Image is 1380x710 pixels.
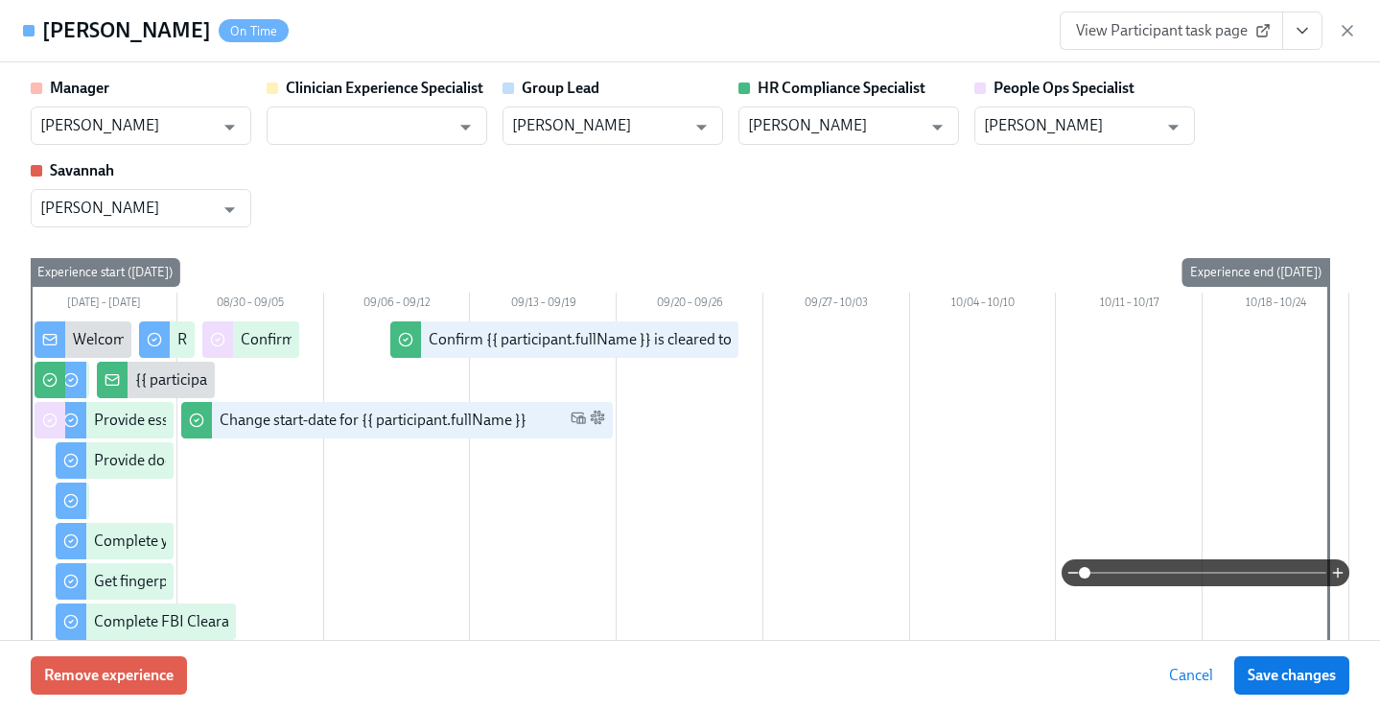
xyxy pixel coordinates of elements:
span: Slack [590,410,605,432]
h4: [PERSON_NAME] [42,16,211,45]
div: 09/20 – 09/26 [617,293,763,318]
button: Open [215,112,245,142]
button: Open [687,112,716,142]
span: Remove experience [44,666,174,685]
span: Cancel [1169,666,1213,685]
div: Experience start ([DATE]) [30,258,180,287]
div: {{ participant.fullName }} has filled out the onboarding form [135,369,526,390]
strong: Savannah [50,161,114,179]
button: Open [451,112,480,142]
button: Cancel [1156,656,1227,695]
div: Complete your drug screening [94,531,292,552]
strong: Group Lead [522,79,599,97]
span: Work Email [571,410,586,432]
div: 09/06 – 09/12 [324,293,471,318]
div: 10/11 – 10/17 [1056,293,1203,318]
strong: People Ops Specialist [994,79,1134,97]
div: [DATE] – [DATE] [31,293,177,318]
button: Open [215,195,245,225]
button: Open [923,112,952,142]
div: 08/30 – 09/05 [177,293,324,318]
div: Provide documents for your I9 verification [94,450,369,471]
button: Open [1158,112,1188,142]
div: Confirm {{ participant.fullName }} is cleared to start [429,329,764,350]
div: Provide essential professional documentation [94,410,393,431]
div: Request your equipment [177,329,339,350]
button: Remove experience [31,656,187,695]
strong: Manager [50,79,109,97]
div: 10/04 – 10/10 [910,293,1057,318]
strong: Clinician Experience Specialist [286,79,483,97]
a: View Participant task page [1060,12,1283,50]
span: Save changes [1248,666,1336,685]
span: On Time [219,24,289,38]
div: 09/27 – 10/03 [763,293,910,318]
strong: HR Compliance Specialist [758,79,925,97]
div: Welcome from the Charlie Health Compliance Team 👋 [73,329,433,350]
div: Change start-date for {{ participant.fullName }} [220,410,526,431]
div: Confirm cleared by People Ops [241,329,443,350]
span: View Participant task page [1076,21,1267,40]
div: Complete FBI Clearance Screening AFTER Fingerprinting [94,611,467,632]
div: Experience end ([DATE]) [1182,258,1329,287]
div: 09/13 – 09/19 [470,293,617,318]
div: 10/18 – 10/24 [1203,293,1349,318]
button: View task page [1282,12,1322,50]
button: Save changes [1234,656,1349,695]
